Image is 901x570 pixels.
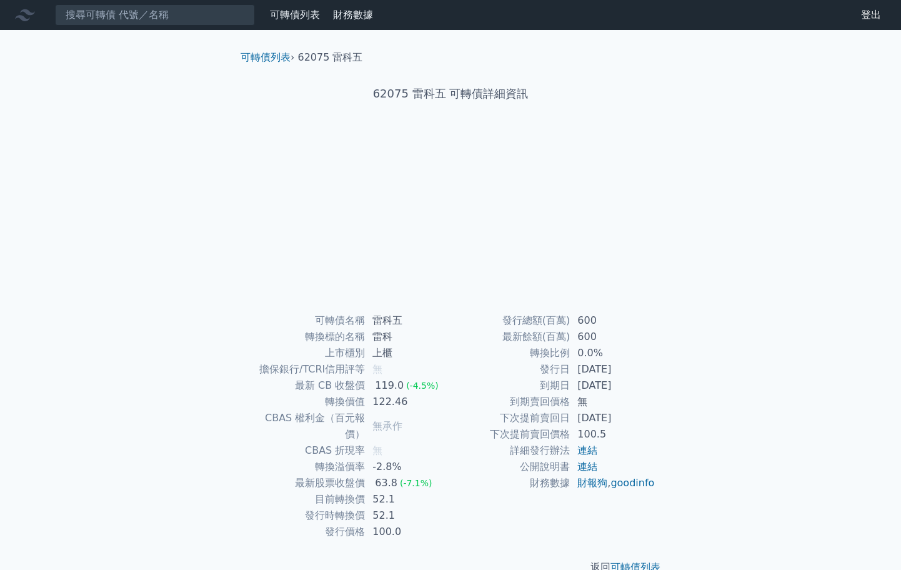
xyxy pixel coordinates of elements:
td: 可轉債名稱 [246,312,365,329]
div: 63.8 [372,475,400,491]
td: 100.5 [570,426,655,442]
a: 財務數據 [333,9,373,21]
td: 122.46 [365,394,450,410]
td: 公開說明書 [450,459,570,475]
td: 轉換溢價率 [246,459,365,475]
td: 最新股票收盤價 [246,475,365,491]
td: 發行總額(百萬) [450,312,570,329]
a: 可轉債列表 [270,9,320,21]
td: 目前轉換價 [246,491,365,507]
td: 下次提前賣回價格 [450,426,570,442]
td: 雷科五 [365,312,450,329]
a: 登出 [851,5,891,25]
td: 最新餘額(百萬) [450,329,570,345]
td: 發行價格 [246,524,365,540]
span: (-4.5%) [406,381,439,391]
td: [DATE] [570,361,655,377]
a: 財報狗 [577,477,607,489]
div: 119.0 [372,377,406,394]
td: 下次提前賣回日 [450,410,570,426]
a: 連結 [577,444,597,456]
td: 52.1 [365,507,450,524]
td: 發行日 [450,361,570,377]
td: 最新 CB 收盤價 [246,377,365,394]
td: 轉換價值 [246,394,365,410]
td: 雷科 [365,329,450,345]
td: 上櫃 [365,345,450,361]
td: 600 [570,329,655,345]
td: 發行時轉換價 [246,507,365,524]
td: 100.0 [365,524,450,540]
td: 到期賣回價格 [450,394,570,410]
td: 無 [570,394,655,410]
td: 到期日 [450,377,570,394]
td: 轉換比例 [450,345,570,361]
td: 0.0% [570,345,655,361]
td: [DATE] [570,377,655,394]
td: 財務數據 [450,475,570,491]
td: 擔保銀行/TCRI信用評等 [246,361,365,377]
span: (-7.1%) [400,478,432,488]
li: › [241,50,294,65]
span: 無承作 [372,420,402,432]
li: 62075 雷科五 [298,50,363,65]
span: 無 [372,363,382,375]
h1: 62075 雷科五 可轉債詳細資訊 [231,85,670,102]
td: 詳細發行辦法 [450,442,570,459]
td: CBAS 折現率 [246,442,365,459]
input: 搜尋可轉債 代號／名稱 [55,4,255,26]
td: [DATE] [570,410,655,426]
a: 可轉債列表 [241,51,291,63]
td: 600 [570,312,655,329]
a: goodinfo [610,477,654,489]
td: -2.8% [365,459,450,475]
td: , [570,475,655,491]
span: 無 [372,444,382,456]
td: 轉換標的名稱 [246,329,365,345]
td: 上市櫃別 [246,345,365,361]
td: 52.1 [365,491,450,507]
a: 連結 [577,461,597,472]
td: CBAS 權利金（百元報價） [246,410,365,442]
